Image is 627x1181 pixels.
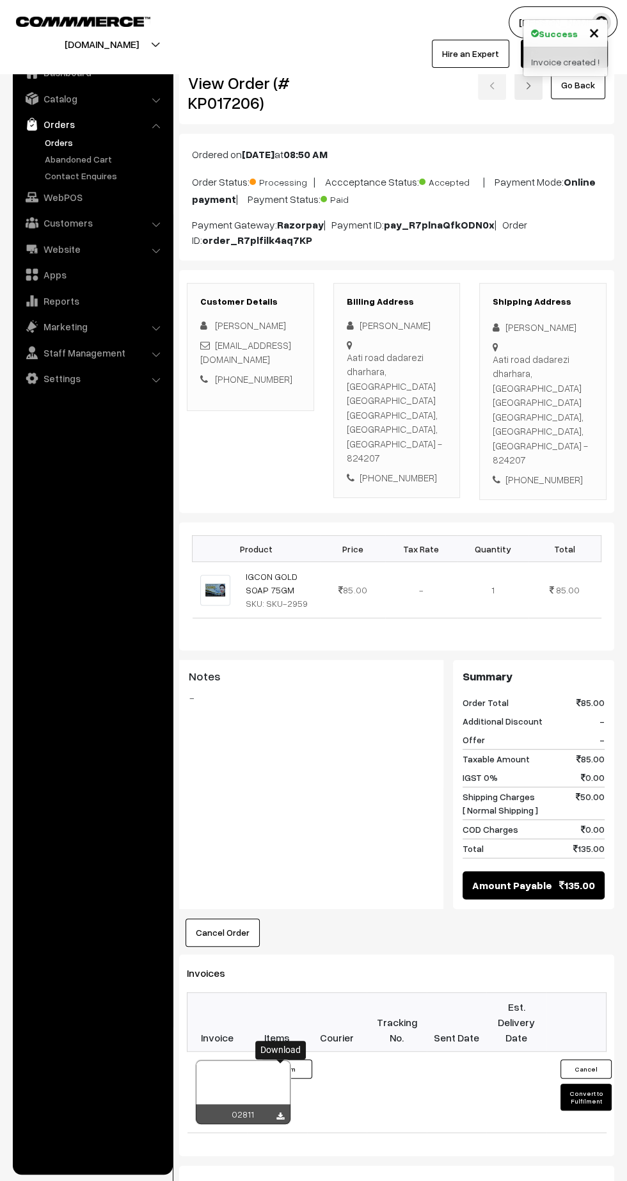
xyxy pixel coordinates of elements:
th: Items [247,993,307,1052]
img: right-arrow.png [525,82,532,90]
a: Customers [16,211,168,234]
h3: Shipping Address [493,296,593,307]
b: 08:50 AM [283,148,328,161]
span: 50.00 [576,790,605,817]
span: IGST 0% [463,771,498,784]
a: [PHONE_NUMBER] [215,373,292,385]
a: Reports [16,289,168,312]
th: Product [193,536,321,562]
td: - [385,562,457,618]
button: Cancel [560,1059,612,1079]
div: Aati road dadarezi dharhara, [GEOGRAPHIC_DATA] [GEOGRAPHIC_DATA] [GEOGRAPHIC_DATA], [GEOGRAPHIC_D... [347,350,447,465]
th: Quantity [457,536,528,562]
div: [PHONE_NUMBER] [493,472,593,487]
span: Additional Discount [463,714,543,728]
b: [DATE] [242,148,274,161]
a: Abandoned Cart [42,152,168,166]
a: [EMAIL_ADDRESS][DOMAIN_NAME] [200,339,291,366]
th: Price [321,536,385,562]
a: Go Back [551,71,605,99]
span: 135.00 [559,878,595,893]
div: SKU: SKU-2959 [246,597,313,610]
div: [PHONE_NUMBER] [347,470,447,485]
img: IGCON GOLD SOAP.png [200,575,230,605]
a: Staff Management [16,341,168,364]
span: Paid [321,189,385,206]
h3: Billing Address [347,296,447,307]
button: [DOMAIN_NAME] [20,28,184,60]
button: [PERSON_NAME] [509,6,617,38]
button: Cancel Order [186,919,260,947]
span: [PERSON_NAME] [215,319,286,331]
span: 0.00 [581,771,605,784]
span: × [589,20,599,44]
b: pay_R7plnaQfkODN0x [384,218,495,231]
th: Tracking No. [367,993,427,1052]
div: [PERSON_NAME] [493,320,593,335]
h2: View Order (# KP017206) [188,73,314,113]
div: [PERSON_NAME] [347,318,447,333]
span: Invoices [187,967,241,979]
blockquote: - [189,690,434,705]
div: 02811 [196,1104,290,1124]
th: Invoice [187,993,248,1052]
a: Settings [16,367,168,390]
a: Website [16,237,168,261]
a: Hire an Expert [432,40,509,68]
a: IGCON GOLD SOAP 75GM [246,571,298,595]
span: Order Total [463,696,509,709]
span: 135.00 [573,842,605,855]
a: My Subscription [521,40,608,68]
a: WebPOS [16,186,168,209]
a: Apps [16,263,168,286]
a: Orders [42,136,168,149]
strong: Success [539,27,578,40]
span: COD Charges [463,823,518,836]
span: 85.00 [576,752,605,766]
span: - [599,733,605,746]
img: user [592,13,611,32]
a: Catalog [16,87,168,110]
span: Processing [250,172,313,189]
span: Taxable Amount [463,752,530,766]
h3: Customer Details [200,296,301,307]
span: 1 [491,584,495,595]
span: Shipping Charges [ Normal Shipping ] [463,790,538,817]
div: Aati road dadarezi dharhara, [GEOGRAPHIC_DATA] [GEOGRAPHIC_DATA] [GEOGRAPHIC_DATA], [GEOGRAPHIC_D... [493,352,593,467]
th: Tax Rate [385,536,457,562]
button: Convert to Fulfilment [560,1084,612,1111]
span: 85.00 [338,584,367,595]
a: Contact Enquires [42,169,168,182]
th: Sent Date [427,993,487,1052]
span: 0.00 [581,823,605,836]
p: Payment Gateway: | Payment ID: | Order ID: [192,217,601,248]
span: 85.00 [556,584,580,595]
div: Invoice created ! [523,47,607,76]
span: Amount Payable [472,878,552,893]
button: Close [589,22,599,42]
span: Accepted [419,172,483,189]
span: 85.00 [576,696,605,709]
h3: Summary [463,670,605,684]
span: - [599,714,605,728]
img: COMMMERCE [16,17,150,26]
a: Marketing [16,315,168,338]
p: Ordered on at [192,147,601,162]
span: Offer [463,733,485,746]
th: Total [528,536,601,562]
span: Total [463,842,484,855]
a: COMMMERCE [16,13,128,28]
p: Order Status: | Accceptance Status: | Payment Mode: | Payment Status: [192,172,601,207]
b: order_R7plfilk4aq7KP [202,234,312,246]
th: Est. Delivery Date [486,993,546,1052]
div: Download [255,1041,306,1059]
b: Razorpay [277,218,324,231]
h3: Notes [189,670,434,684]
a: Orders [16,113,168,136]
th: Courier [307,993,367,1052]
